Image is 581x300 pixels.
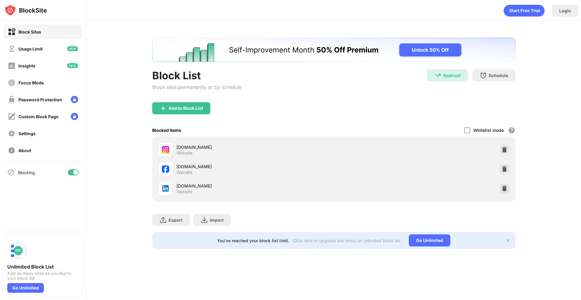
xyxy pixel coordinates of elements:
div: Website [176,150,192,156]
img: favicons [162,165,169,173]
div: Block Sites [18,29,41,34]
img: push-block-list.svg [7,240,29,261]
img: lock-menu.svg [71,113,78,120]
div: Whitelist mode [473,128,504,133]
div: Blocking [18,170,35,175]
div: Focus Mode [18,80,44,85]
img: focus-off.svg [8,79,15,86]
img: password-protection-off.svg [8,96,15,103]
div: Import [210,217,224,223]
div: Click here to upgrade and enjoy an unlimited block list. [293,238,402,243]
img: settings-off.svg [8,130,15,137]
div: Schedule [489,73,508,78]
div: Blocked Items [152,128,181,133]
div: Insights [18,63,35,68]
img: lock-menu.svg [71,96,78,103]
img: logo-blocksite.svg [4,4,47,16]
div: [DOMAIN_NAME] [176,144,334,150]
img: customize-block-page-off.svg [8,113,15,120]
img: x-button.svg [506,238,510,243]
div: Redirect [443,73,461,78]
div: [DOMAIN_NAME] [176,163,334,170]
img: favicons [162,185,169,192]
div: Login [559,8,571,13]
img: new-icon.svg [67,63,78,68]
iframe: Banner [152,38,515,62]
div: Website [176,189,192,194]
img: about-off.svg [8,147,15,154]
div: Block List [152,69,242,82]
div: Go Unlimited [409,234,450,246]
div: Unlimited Block List [7,264,79,270]
div: animation [504,5,545,17]
div: Usage Limit [18,46,43,51]
div: Export [169,217,182,223]
div: Add as many sites as you like to your block list [7,271,79,281]
div: Block sites permanently or by schedule [152,84,242,90]
div: Settings [18,131,36,136]
div: Go Unlimited [7,283,44,293]
img: block-on.svg [8,28,15,36]
div: Add to Block List [169,106,203,111]
img: new-icon.svg [67,46,78,51]
div: About [18,148,31,153]
div: You’ve reached your block list limit. [217,238,289,243]
img: insights-off.svg [8,62,15,70]
div: Custom Block Page [18,114,58,119]
img: blocking-icon.svg [7,169,15,176]
div: [DOMAIN_NAME] [176,183,334,189]
div: Website [176,170,192,175]
img: favicons [162,146,169,153]
img: time-usage-off.svg [8,45,15,53]
div: Password Protection [18,97,62,102]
